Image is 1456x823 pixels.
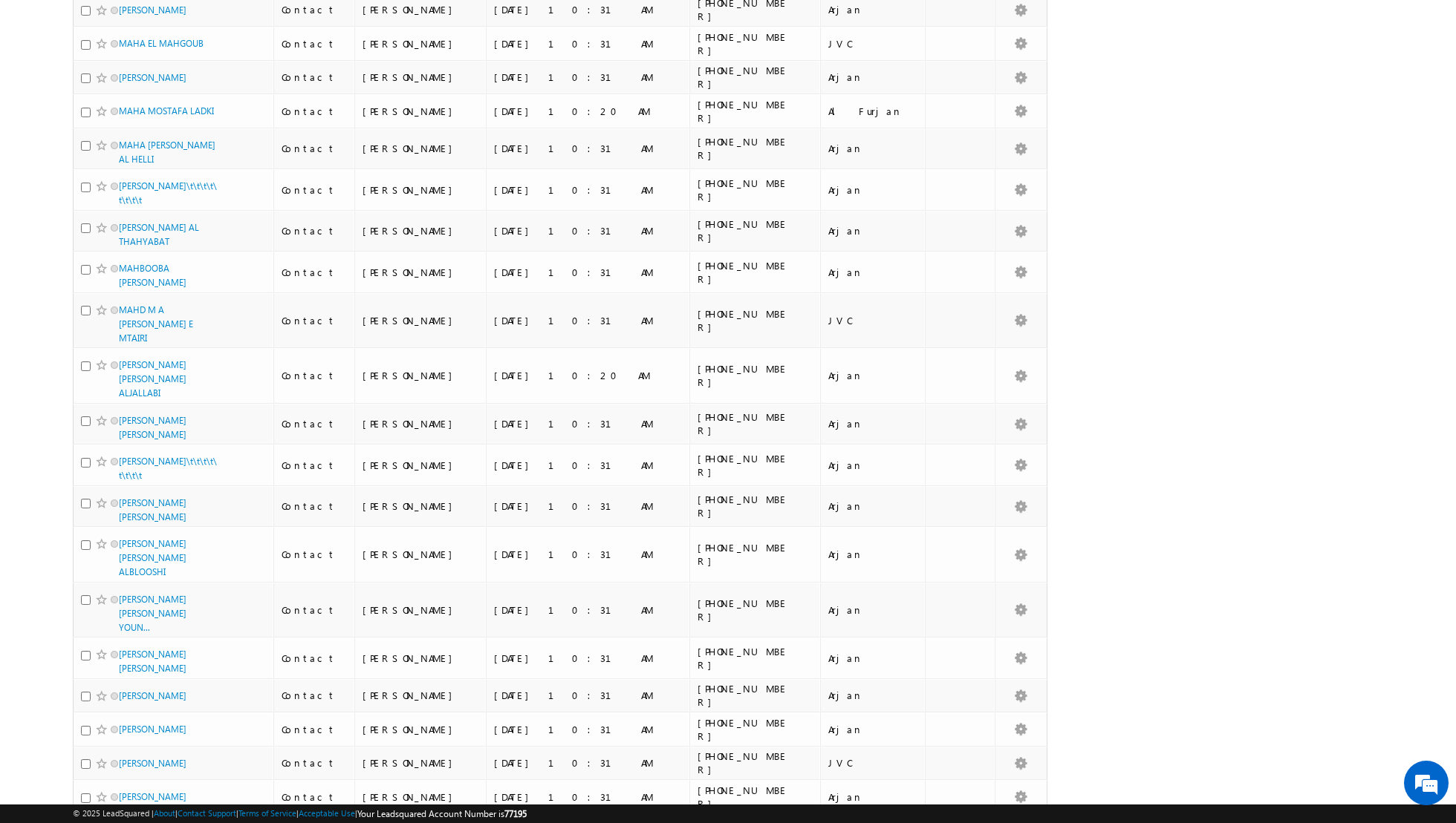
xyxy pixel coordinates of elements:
[73,807,527,821] span: © 2025 LeadSquared | | | | |
[119,263,186,288] a: MAHBOOBA [PERSON_NAME]
[244,7,279,43] div: Minimize live chat window
[494,266,683,279] div: [DATE] 10:31 AM
[363,224,479,237] div: [PERSON_NAME]
[494,499,683,513] div: [DATE] 10:31 AM
[238,808,296,818] a: Terms of Service
[828,183,918,197] div: Arjan
[119,791,186,802] a: [PERSON_NAME]
[119,594,186,633] a: [PERSON_NAME] [PERSON_NAME] YOUN...
[119,690,186,701] a: [PERSON_NAME]
[282,603,348,617] div: Contact
[828,224,918,237] div: Arjan
[154,808,175,818] a: About
[828,603,918,617] div: Arjan
[698,493,794,519] div: [PHONE_NUMBER]
[363,37,479,50] div: [PERSON_NAME]
[363,790,479,804] div: [PERSON_NAME]
[828,369,918,382] div: Arjan
[282,3,348,16] div: Contact
[282,183,348,197] div: Contact
[698,452,794,479] div: [PHONE_NUMBER]
[363,266,479,279] div: [PERSON_NAME]
[363,499,479,513] div: [PERSON_NAME]
[363,105,479,118] div: [PERSON_NAME]
[494,183,683,197] div: [DATE] 10:31 AM
[282,142,348,155] div: Contact
[698,597,794,623] div: [PHONE_NUMBER]
[363,548,479,561] div: [PERSON_NAME]
[494,314,683,327] div: [DATE] 10:31 AM
[25,78,62,97] img: d_60004797649_company_0_60004797649
[363,142,479,155] div: [PERSON_NAME]
[357,808,527,819] span: Your Leadsquared Account Number is
[282,314,348,327] div: Contact
[282,224,348,237] div: Contact
[282,37,348,50] div: Contact
[828,314,918,327] div: JVC
[828,266,918,279] div: Arjan
[363,459,479,472] div: [PERSON_NAME]
[828,689,918,702] div: Arjan
[119,72,186,83] a: [PERSON_NAME]
[119,456,217,481] a: [PERSON_NAME]\t\t\t\t\t\t\t\t
[119,180,217,206] a: [PERSON_NAME]\t\t\t\t\t\t\t\t
[363,756,479,770] div: [PERSON_NAME]
[119,359,186,399] a: [PERSON_NAME] [PERSON_NAME] ALJALLABI
[77,78,250,97] div: Chat with us now
[828,37,918,50] div: JVC
[119,649,186,674] a: [PERSON_NAME] [PERSON_NAME]
[828,499,918,513] div: Arjan
[494,369,683,382] div: [DATE] 10:20 AM
[828,548,918,561] div: Arjan
[19,137,271,445] textarea: Type your message and hit 'Enter'
[119,304,193,344] a: MAHD M A [PERSON_NAME] E MTAIRI
[494,142,683,155] div: [DATE] 10:31 AM
[698,217,794,244] div: [PHONE_NUMBER]
[828,142,918,155] div: Arjan
[698,362,794,389] div: [PHONE_NUMBER]
[299,808,355,818] a: Acceptable Use
[119,538,186,577] a: [PERSON_NAME] [PERSON_NAME] ALBLOOSHI
[363,603,479,617] div: [PERSON_NAME]
[282,548,348,561] div: Contact
[494,723,683,736] div: [DATE] 10:31 AM
[282,790,348,804] div: Contact
[698,64,794,91] div: [PHONE_NUMBER]
[119,38,204,49] a: MAHA EL MAHGOUB
[282,71,348,84] div: Contact
[282,689,348,702] div: Contact
[494,459,683,472] div: [DATE] 10:31 AM
[828,652,918,665] div: Arjan
[828,756,918,770] div: JVC
[698,307,794,334] div: [PHONE_NUMBER]
[494,603,683,617] div: [DATE] 10:31 AM
[119,140,215,165] a: MAHA [PERSON_NAME] AL HELLI
[282,459,348,472] div: Contact
[698,682,794,709] div: [PHONE_NUMBER]
[494,756,683,770] div: [DATE] 10:31 AM
[828,459,918,472] div: Arjan
[828,71,918,84] div: Arjan
[494,37,683,50] div: [DATE] 10:31 AM
[494,105,683,118] div: [DATE] 10:20 AM
[698,784,794,810] div: [PHONE_NUMBER]
[282,105,348,118] div: Contact
[363,71,479,84] div: [PERSON_NAME]
[282,756,348,770] div: Contact
[119,497,186,522] a: [PERSON_NAME] [PERSON_NAME]
[494,3,683,16] div: [DATE] 10:31 AM
[282,266,348,279] div: Contact
[494,224,683,237] div: [DATE] 10:31 AM
[119,222,199,247] a: [PERSON_NAME] AL THAHYABAT
[363,417,479,430] div: [PERSON_NAME]
[494,71,683,84] div: [DATE] 10:31 AM
[828,3,918,16] div: Arjan
[504,808,527,819] span: 77195
[363,652,479,665] div: [PERSON_NAME]
[698,750,794,776] div: [PHONE_NUMBER]
[828,105,918,118] div: Al Furjan
[494,548,683,561] div: [DATE] 10:31 AM
[828,790,918,804] div: Arjan
[119,415,186,440] a: [PERSON_NAME] [PERSON_NAME]
[494,689,683,702] div: [DATE] 10:31 AM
